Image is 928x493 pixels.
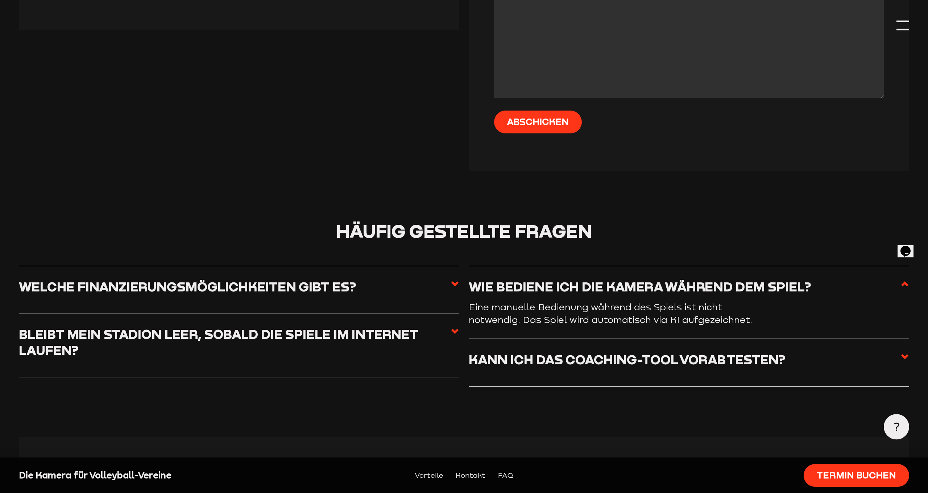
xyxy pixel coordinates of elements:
[19,279,369,295] h3: Welche Finanzierungsmöglichkeiten gibt es?
[494,111,582,133] input: Abschicken
[19,469,234,482] div: Die Kamera für Volleyball-Vereine
[415,470,443,481] a: Vorteile
[336,220,592,242] span: Häufig gestellte Fragen
[469,279,824,295] h3: Wie bediene ich die Kamera während dem Spiel?
[19,326,451,358] h3: Bleibt mein Stadion leer, sobald die Spiele im Internet laufen?
[498,470,513,481] a: FAQ
[898,236,921,257] iframe: chat widget
[456,470,485,481] a: Kontakt
[804,464,909,487] a: Termin buchen
[469,301,777,326] p: Eine manuelle Bedienung während des Spiels ist nicht notwendig. Das Spiel wird automatisch via KI...
[469,352,798,368] h3: Kann ich das Coaching-Tool vorab testen?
